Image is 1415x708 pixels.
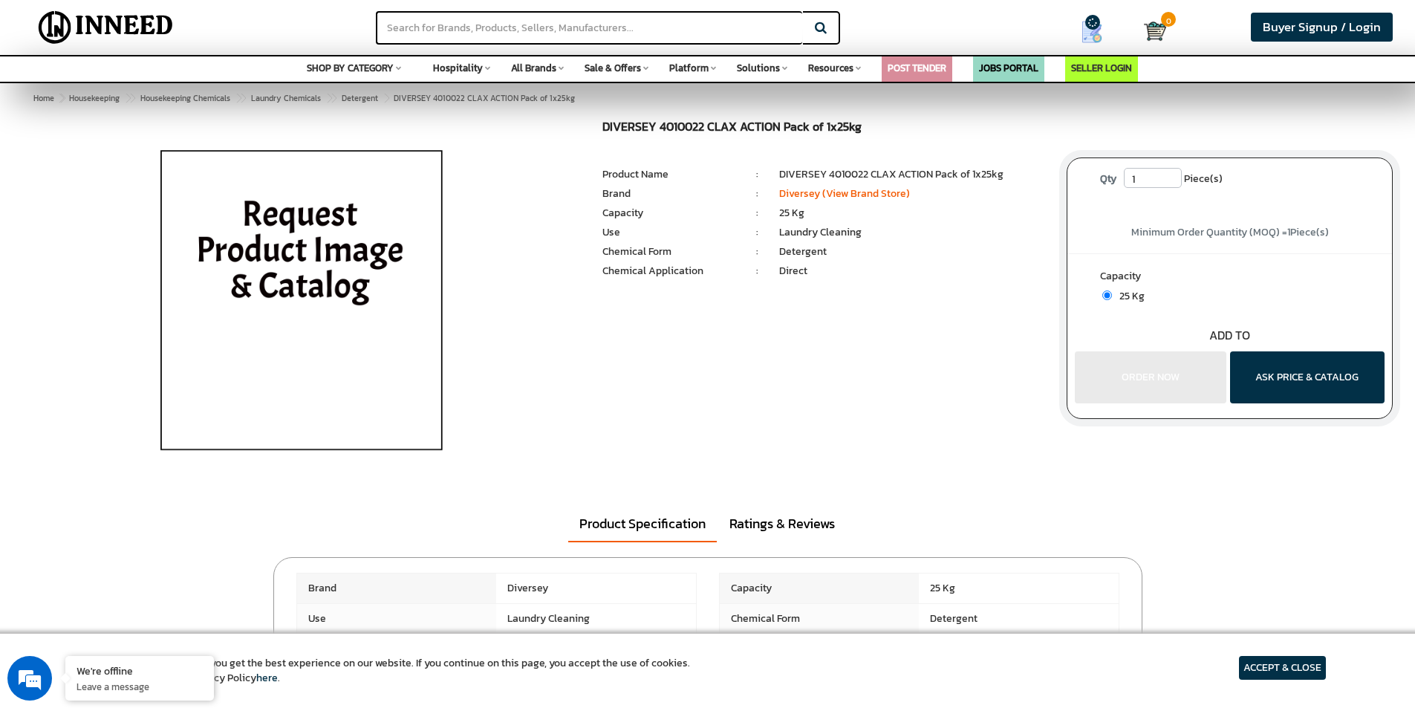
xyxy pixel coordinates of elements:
input: Search for Brands, Products, Sellers, Manufacturers... [376,11,802,45]
a: Home [30,89,57,107]
a: Diversey (View Brand Store) [779,186,910,201]
span: Use [297,604,497,634]
button: ASK PRICE & CATALOG [1230,351,1385,403]
div: We're offline [77,663,203,678]
span: SHOP BY CATEGORY [307,61,394,75]
img: Inneed.Market [26,9,186,46]
span: DIVERSEY 4010022 CLAX ACTION Pack of 1x25kg [66,92,575,104]
li: : [735,244,779,259]
span: Hospitality [433,61,483,75]
a: SELLER LOGIN [1071,61,1132,75]
a: Laundry Chemicals [248,89,324,107]
li: Brand [602,186,735,201]
a: POST TENDER [888,61,946,75]
span: Platform [669,61,709,75]
img: Cart [1144,20,1166,42]
li: Direct [779,264,1044,279]
span: 1 [1287,224,1290,240]
li: DIVERSEY 4010022 CLAX ACTION Pack of 1x25kg [779,167,1044,182]
span: Diversey [496,574,696,603]
a: Buyer Signup / Login [1251,13,1393,42]
span: All Brands [511,61,556,75]
p: Leave a message [77,680,203,693]
span: 25 Kg [1112,288,1145,304]
li: Detergent [779,244,1044,259]
li: : [735,264,779,279]
a: Cart 0 [1144,15,1158,48]
span: > [59,92,64,104]
span: > [125,89,132,107]
span: 25 Kg [919,574,1119,603]
span: > [235,89,243,107]
div: ADD TO [1067,327,1392,344]
a: JOBS PORTAL [979,61,1038,75]
article: We use cookies to ensure you get the best experience on our website. If you continue on this page... [89,656,690,686]
label: Qty [1093,168,1124,190]
li: 25 Kg [779,206,1044,221]
a: Product Specification [568,507,717,542]
img: Show My Quotes [1081,21,1103,43]
article: ACCEPT & CLOSE [1239,656,1326,680]
a: Detergent [339,89,381,107]
li: Chemical Application [602,264,735,279]
li: : [735,186,779,201]
span: Piece(s) [1184,168,1223,190]
span: Detergent [919,604,1119,634]
li: Chemical Form [602,244,735,259]
li: : [735,225,779,240]
span: Laundry Cleaning [496,604,696,634]
span: Laundry Chemicals [251,92,321,104]
span: Capacity [720,574,920,603]
a: Housekeeping Chemicals [137,89,233,107]
span: 0 [1161,12,1176,27]
a: Ratings & Reviews [718,507,846,541]
span: Detergent [342,92,378,104]
label: Capacity [1100,269,1359,288]
span: Housekeeping [69,92,120,104]
span: > [383,89,391,107]
span: Chemical Form [720,604,920,634]
span: Resources [808,61,853,75]
span: Solutions [737,61,780,75]
span: Sale & Offers [585,61,641,75]
span: > [326,89,334,107]
a: Housekeeping [66,89,123,107]
img: TASKI Stride Citrus Sc Neutral Cleaner - J Flex Pack Of 1 X 5 Liters [128,120,475,492]
span: Brand [297,574,497,603]
li: Laundry Cleaning [779,225,1044,240]
li: : [735,206,779,221]
li: Use [602,225,735,240]
h1: DIVERSEY 4010022 CLAX ACTION Pack of 1x25kg [602,120,1044,137]
li: : [735,167,779,182]
a: here [256,670,278,686]
span: Minimum Order Quantity (MOQ) = Piece(s) [1131,224,1329,240]
span: Housekeeping Chemicals [140,92,230,104]
li: Capacity [602,206,735,221]
li: Product Name [602,167,735,182]
a: my Quotes [1052,15,1144,49]
span: Buyer Signup / Login [1263,18,1381,36]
